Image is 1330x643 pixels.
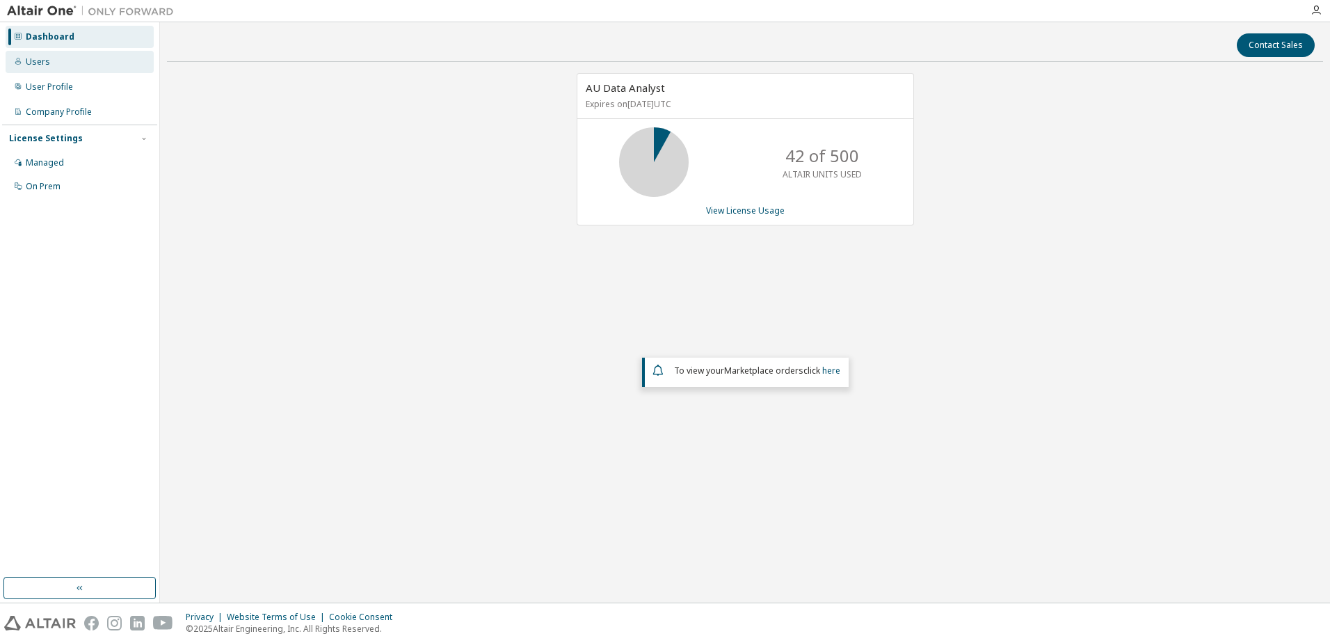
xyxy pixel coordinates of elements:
a: here [822,365,840,376]
div: Company Profile [26,106,92,118]
img: instagram.svg [107,616,122,630]
img: facebook.svg [84,616,99,630]
p: © 2025 Altair Engineering, Inc. All Rights Reserved. [186,623,401,635]
div: Dashboard [26,31,74,42]
span: AU Data Analyst [586,81,665,95]
p: Expires on [DATE] UTC [586,98,902,110]
button: Contact Sales [1237,33,1315,57]
div: Cookie Consent [329,612,401,623]
div: License Settings [9,133,83,144]
p: 42 of 500 [785,144,859,168]
div: Users [26,56,50,68]
img: Altair One [7,4,181,18]
em: Marketplace orders [724,365,803,376]
div: User Profile [26,81,73,93]
img: youtube.svg [153,616,173,630]
div: Managed [26,157,64,168]
div: Website Terms of Use [227,612,329,623]
span: To view your click [674,365,840,376]
p: ALTAIR UNITS USED [783,168,862,180]
img: linkedin.svg [130,616,145,630]
div: On Prem [26,181,61,192]
div: Privacy [186,612,227,623]
a: View License Usage [706,205,785,216]
img: altair_logo.svg [4,616,76,630]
